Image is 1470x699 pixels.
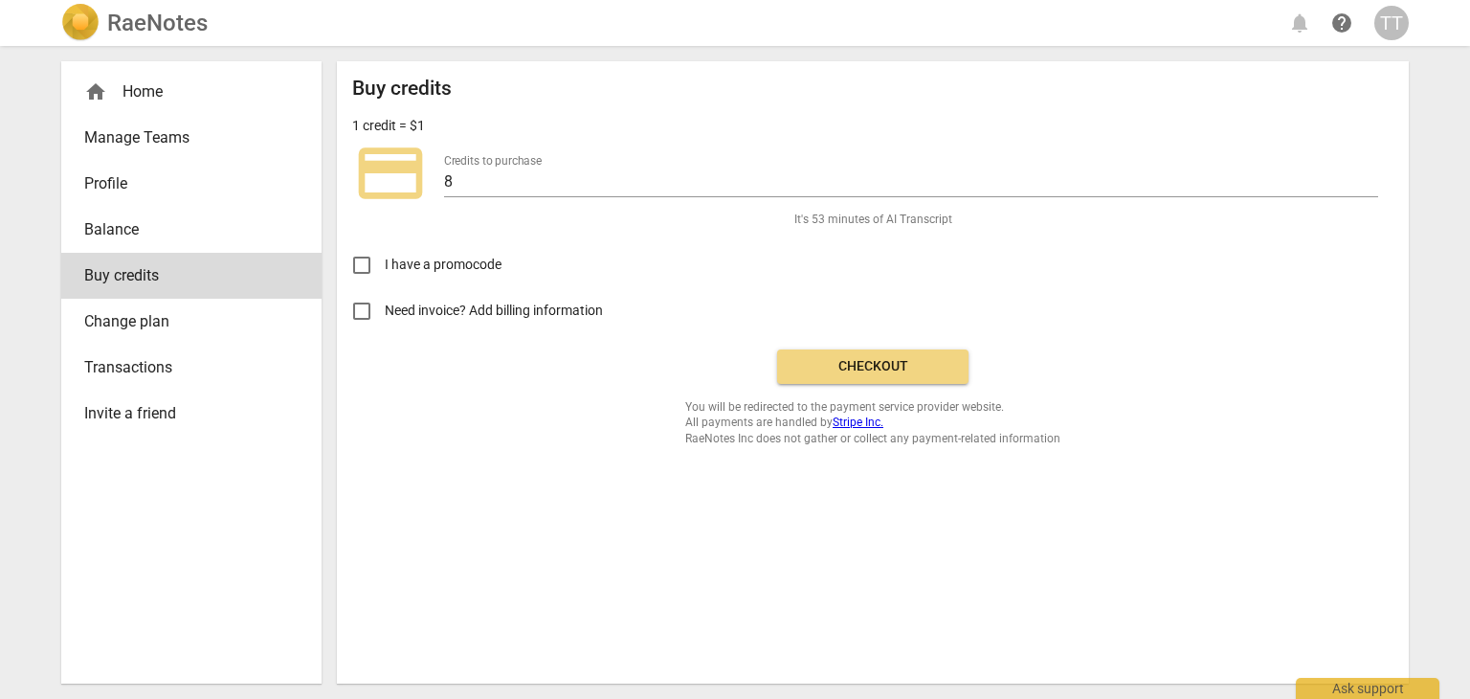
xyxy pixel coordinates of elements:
[84,356,283,379] span: Transactions
[61,115,322,161] a: Manage Teams
[352,77,452,101] h2: Buy credits
[1296,678,1439,699] div: Ask support
[833,416,883,429] a: Stripe Inc.
[61,69,322,115] div: Home
[61,345,322,391] a: Transactions
[777,349,969,384] button: Checkout
[61,161,322,207] a: Profile
[84,80,107,103] span: home
[1325,6,1359,40] a: Help
[685,399,1060,447] span: You will be redirected to the payment service provider website. All payments are handled by RaeNo...
[1374,6,1409,40] button: TT
[84,264,283,287] span: Buy credits
[84,218,283,241] span: Balance
[61,299,322,345] a: Change plan
[1330,11,1353,34] span: help
[352,135,429,212] span: credit_card
[107,10,208,36] h2: RaeNotes
[84,310,283,333] span: Change plan
[792,357,953,376] span: Checkout
[444,155,542,167] label: Credits to purchase
[61,207,322,253] a: Balance
[61,4,208,42] a: LogoRaeNotes
[385,301,606,321] span: Need invoice? Add billing information
[61,253,322,299] a: Buy credits
[84,402,283,425] span: Invite a friend
[794,212,952,228] span: It's 53 minutes of AI Transcript
[84,126,283,149] span: Manage Teams
[61,391,322,437] a: Invite a friend
[385,255,501,275] span: I have a promocode
[352,116,425,136] p: 1 credit = $1
[84,172,283,195] span: Profile
[61,4,100,42] img: Logo
[84,80,283,103] div: Home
